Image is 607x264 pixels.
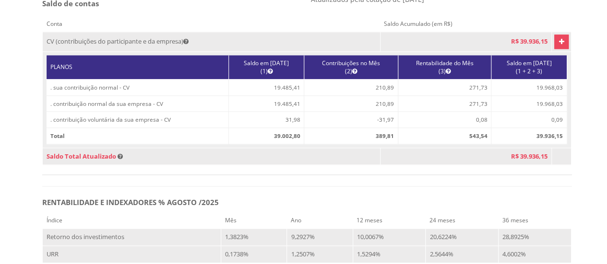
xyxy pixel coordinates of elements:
th: 36 meses [499,212,571,229]
td: 19.485,41 [229,95,304,112]
span: Contribuições no Mês (2) [322,59,380,75]
td: 39.936,15 [491,128,567,144]
td: 31,98 [229,112,304,128]
td: URR [43,246,221,263]
td: 2,5644% [426,246,499,263]
span: Saldo Total Atualizado [47,152,116,161]
td: 10,0067% [353,229,426,246]
td: Total [47,128,229,144]
td: 543,54 [398,128,491,144]
center: Saldo em [DATE] (1 + 2 + 3) [495,59,562,75]
span: Rentabilidade do Mês (3) [416,59,474,75]
td: . contribuição normal da sua empresa - CV [47,95,229,112]
th: Conta [43,16,381,32]
td: 28,8925% [499,229,571,246]
td: 210,89 [304,79,398,95]
th: Índice [43,212,221,229]
td: 9,2927% [287,229,353,246]
td: 389,81 [304,128,398,144]
td: 19.485,41 [229,79,304,95]
td: 1,3823% [221,229,287,246]
td: 271,73 [398,79,491,95]
td: 1,2507% [287,246,353,263]
th: Mês [221,212,287,229]
td: 19.968,03 [491,79,567,95]
th: Saldo Acumulado (em R$) [380,16,551,32]
td: 4,6002% [499,246,571,263]
td: 271,73 [398,95,491,112]
h5: RENTABILIDADE E INDEXADORES % AGOSTO /2025 [42,198,572,207]
td: Retorno dos investimentos [43,229,221,246]
td: 0,08 [398,112,491,128]
th: PLANOS [47,55,229,80]
td: 1,5294% [353,246,426,263]
span: R$ 39.936,15 [511,152,547,161]
th: 24 meses [426,212,499,229]
td: . sua contribuição normal - CV [47,79,229,95]
span: R$ 39.936,15 [511,37,547,46]
td: . contribuição voluntária da sua empresa - CV [47,112,229,128]
td: 20,6224% [426,229,499,246]
td: 19.968,03 [491,95,567,112]
span: Saldo em [DATE] (1) [244,59,289,75]
span: CV (contribuições do participante e da empresa) [47,37,189,46]
td: -31,97 [304,112,398,128]
th: 12 meses [353,212,426,229]
td: 210,89 [304,95,398,112]
td: 0,1738% [221,246,287,263]
td: 39.002,80 [229,128,304,144]
th: Ano [287,212,353,229]
td: 0,09 [491,112,567,128]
